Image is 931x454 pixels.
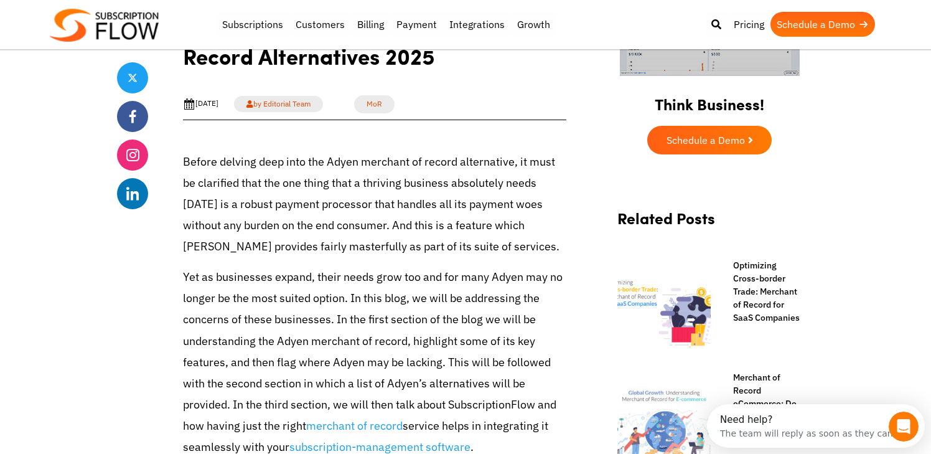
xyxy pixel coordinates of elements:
[721,259,802,324] a: Optimizing Cross-border Trade: Merchant of Record for SaaS Companies
[354,95,395,113] a: MoR
[289,440,470,454] a: subscription-management software
[5,5,223,39] div: Open Intercom Messenger
[183,98,218,110] div: [DATE]
[216,12,289,37] a: Subscriptions
[183,151,566,258] p: Before delving deep into the Adyen merchant of record alternative, it must be clarified that the ...
[647,126,772,154] a: Schedule a Demo
[605,80,814,120] h2: Think Business!
[390,12,443,37] a: Payment
[889,412,919,442] iframe: Intercom live chat
[351,12,390,37] a: Billing
[234,96,323,112] a: by Editorial Team
[667,135,745,145] span: Schedule a Demo
[707,404,925,448] iframe: Intercom live chat discovery launcher
[443,12,511,37] a: Integrations
[50,9,159,42] img: Subscriptionflow
[511,12,556,37] a: Growth
[289,12,351,37] a: Customers
[770,12,875,37] a: Schedule a Demo
[727,12,770,37] a: Pricing
[617,259,711,352] img: merchant of record for saas companies
[306,419,403,433] a: merchant of record
[13,21,186,34] div: The team will reply as soon as they can
[721,371,802,423] a: Merchant of Record eCommerce: Do You Need One?
[617,209,802,240] h2: Related Posts
[13,11,186,21] div: Need help?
